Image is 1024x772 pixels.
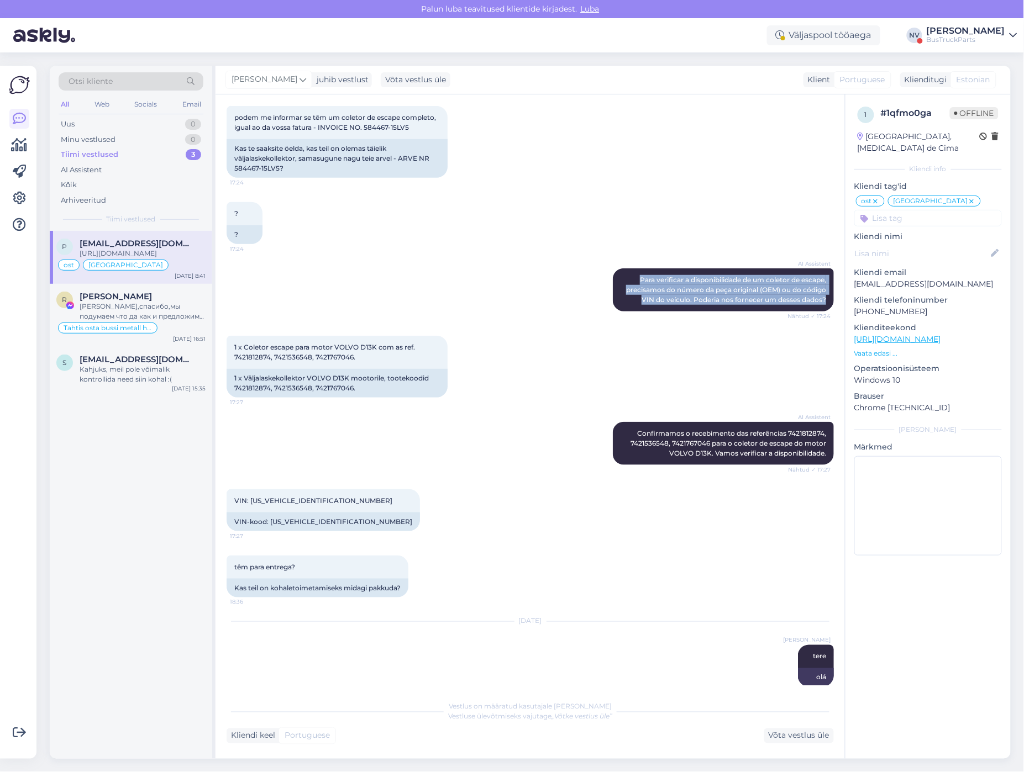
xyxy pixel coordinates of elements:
[234,496,392,505] span: VIN: [US_VEHICLE_IDENTIFICATION_NUMBER]
[230,598,271,606] span: 18:36
[381,72,450,87] div: Võta vestlus üle
[61,165,102,176] div: AI Assistent
[186,149,201,160] div: 3
[61,119,75,130] div: Uus
[854,390,1002,402] p: Brauser
[927,27,1017,44] a: [PERSON_NAME]BusTruckParts
[234,209,238,218] span: ?
[840,74,885,86] span: Portuguese
[854,441,1002,453] p: Märkmed
[631,429,828,457] span: Confirmamos o recebimento das referências 7421812874, 7421536548, 7421767046 para o coletor de es...
[230,532,271,540] span: 17:27
[552,712,612,721] i: „Võtke vestlus üle”
[804,74,831,86] div: Klient
[894,198,968,204] span: [GEOGRAPHIC_DATA]
[448,712,612,721] span: Vestluse ülevõtmiseks vajutage
[854,334,941,344] a: [URL][DOMAIN_NAME]
[854,374,1002,386] p: Windows 10
[107,214,156,224] span: Tiimi vestlused
[227,616,834,626] div: [DATE]
[69,76,113,87] span: Otsi kliente
[927,27,1005,35] div: [PERSON_NAME]
[957,74,990,86] span: Estonian
[62,295,67,304] span: R
[227,730,275,742] div: Kliendi keel
[62,242,67,251] span: p
[854,363,1002,374] p: Operatsioonisüsteem
[88,262,163,268] span: [GEOGRAPHIC_DATA]
[900,74,947,86] div: Klienditugi
[80,364,206,384] div: Kahjuks, meil pole võimalik kontrollida need siin kohal :(
[449,702,612,711] span: Vestlus on määratud kasutajale [PERSON_NAME]
[577,4,603,14] span: Luba
[950,107,999,119] span: Offline
[854,181,1002,192] p: Kliendi tag'id
[234,343,417,361] span: 1 x Coletor escape para motor VOLVO D13K com as ref. 7421812874, 7421536548, 7421767046.
[185,119,201,130] div: 0
[854,402,1002,414] p: Chrome [TECHNICAL_ID]
[907,28,922,43] div: NV
[80,302,206,321] div: [PERSON_NAME],спасибо,мы подумаем что да как и предложим цену
[798,668,834,687] div: olá
[92,97,112,112] div: Web
[61,149,118,160] div: Tiimi vestlused
[9,75,30,96] img: Askly Logo
[80,239,195,248] span: pecas@mssassistencia.pt
[61,195,106,206] div: Arhiveeritud
[854,425,1002,435] div: [PERSON_NAME]
[234,563,295,571] span: têm para entrega?
[80,355,195,364] span: szymonrafa134@gmail.com
[813,652,826,660] span: tere
[61,134,115,145] div: Minu vestlused
[227,139,448,178] div: Kas te saaksite öelda, kas teil on olemas täielik väljalaskekollektor, samasugune nagu teie arvel...
[175,272,206,280] div: [DATE] 8:41
[185,134,201,145] div: 0
[787,312,831,320] span: Nähtud ✓ 17:24
[234,113,438,131] span: podem me informar se têm um coletor de escape completo, igual ao da vossa fatura - INVOICE NO. 58...
[173,335,206,343] div: [DATE] 16:51
[227,225,262,244] div: ?
[172,384,206,393] div: [DATE] 15:35
[230,178,271,187] span: 17:24
[854,231,1002,242] p: Kliendi nimi
[180,97,203,112] div: Email
[855,247,989,260] input: Lisa nimi
[862,198,872,204] span: ost
[854,210,1002,226] input: Lisa tag
[227,369,448,398] div: 1 x Väljalaskekollektor VOLVO D13K mootorile, tootekoodid 7421812874, 7421536548, 7421767046.
[764,728,834,743] div: Võta vestlus üle
[854,306,1002,318] p: [PHONE_NUMBER]
[230,245,271,253] span: 17:24
[285,730,330,742] span: Portuguese
[59,97,71,112] div: All
[132,97,159,112] div: Socials
[230,398,271,406] span: 17:27
[232,73,297,86] span: [PERSON_NAME]
[881,107,950,120] div: # 1qfmo0ga
[64,325,152,331] span: Tahtis osta bussi metall hinnaga
[61,179,77,191] div: Kõik
[858,131,980,154] div: [GEOGRAPHIC_DATA], [MEDICAL_DATA] de Cima
[767,25,880,45] div: Väljaspool tööaega
[227,512,420,531] div: VIN-kood: [US_VEHICLE_IDENTIFICATION_NUMBER]
[783,636,831,644] span: [PERSON_NAME]
[63,358,67,367] span: s
[626,276,828,304] span: Para verificar a disponibilidade de um coletor de escape, precisamos do número da peça original (...
[854,294,1002,306] p: Kliendi telefoninumber
[854,348,1002,358] p: Vaata edasi ...
[64,262,74,268] span: ost
[227,579,408,597] div: Kas teil on kohaletoimetamiseks midagi pakkuda?
[854,322,1002,334] p: Klienditeekond
[927,35,1005,44] div: BusTruckParts
[788,466,831,474] span: Nähtud ✓ 17:27
[854,278,1002,290] p: [EMAIL_ADDRESS][DOMAIN_NAME]
[854,267,1002,278] p: Kliendi email
[789,260,831,268] span: AI Assistent
[80,248,206,258] div: [URL][DOMAIN_NAME]
[865,110,867,119] span: 1
[80,292,152,302] span: Roman Skatskov
[312,74,369,86] div: juhib vestlust
[854,164,1002,174] div: Kliendi info
[789,413,831,421] span: AI Assistent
